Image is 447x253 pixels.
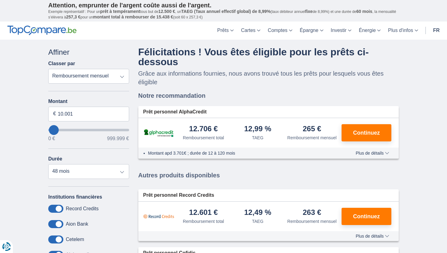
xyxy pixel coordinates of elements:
[327,22,355,40] a: Investir
[244,125,271,133] div: 12,99 %
[351,151,394,156] button: Plus de détails
[356,234,389,238] span: Plus de détails
[48,156,62,162] label: Durée
[138,69,399,86] p: Grâce aux informations fournies, nous avons trouvé tous les prêts pour lesquels vous êtes éligible
[48,47,129,57] div: Affiner
[48,61,75,66] label: Classer par
[252,135,263,141] div: TAEG
[351,234,394,239] button: Plus de détails
[305,9,313,14] span: fixe
[189,209,218,217] div: 12.601 €
[143,209,174,224] img: pret personnel Record Credits
[143,128,174,138] img: pret personnel AlphaCredit
[93,14,173,19] span: montant total à rembourser de 15.438 €
[143,109,207,116] span: Prêt personnel AlphaCredit
[353,214,380,219] span: Continuez
[252,218,263,224] div: TAEG
[100,9,140,14] span: prêt à tempérament
[138,47,399,67] h4: Félicitations ! Vous êtes éligible pour les prêts ci-dessous
[244,209,271,217] div: 12,49 %
[353,130,380,136] span: Continuez
[148,150,338,156] li: Montant apd 3.701€ ; durée de 12 à 120 mois
[189,125,218,133] div: 12.706 €
[48,136,55,141] span: 0 €
[342,208,391,225] button: Continuez
[303,125,321,133] div: 265 €
[237,22,264,40] a: Cartes
[48,2,399,9] p: Attention, emprunter de l'argent coûte aussi de l'argent.
[53,110,56,117] span: €
[143,192,214,199] span: Prêt personnel Record Credits
[287,135,337,141] div: Remboursement mensuel
[66,221,88,227] label: Aion Bank
[356,9,372,14] span: 60 mois
[48,129,129,131] input: wantToBorrow
[342,124,391,141] button: Continuez
[107,136,129,141] span: 999.999 €
[7,26,77,35] img: TopCompare
[296,22,327,40] a: Épargne
[429,22,443,40] a: fr
[287,218,337,224] div: Remboursement mensuel
[183,135,224,141] div: Remboursement total
[384,22,421,40] a: Plus d'infos
[355,22,384,40] a: Énergie
[356,151,389,155] span: Plus de détails
[303,209,321,217] div: 263 €
[48,9,399,20] p: Exemple représentatif : Pour un tous but de , un (taux débiteur annuel de 8,99%) et une durée de ...
[214,22,237,40] a: Prêts
[48,194,102,200] label: Institutions financières
[183,218,224,224] div: Remboursement total
[66,14,81,19] span: 257,3 €
[66,206,99,211] label: Record Credits
[66,237,84,242] label: Cetelem
[48,99,129,104] label: Montant
[181,9,271,14] span: TAEG (Taux annuel effectif global) de 8,99%
[264,22,296,40] a: Comptes
[158,9,175,14] span: 12.500 €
